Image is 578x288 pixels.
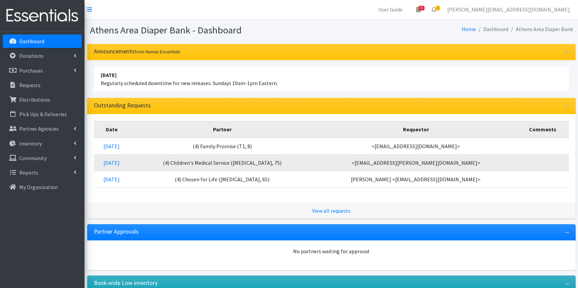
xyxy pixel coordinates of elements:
h3: Outstanding Requests [94,102,151,109]
a: Distributions [3,93,82,106]
a: Partner Agencies [3,122,82,135]
a: Reports [3,166,82,179]
a: 31 [411,3,426,16]
p: Donations [19,52,44,59]
li: Athens Area Diaper Bank [508,24,573,34]
td: <[EMAIL_ADDRESS][DOMAIN_NAME]> [315,138,517,155]
li: Dashboard [476,24,508,34]
a: Purchases [3,64,82,77]
h3: Bank-wide Low inventory [94,280,158,287]
p: My Organization [19,184,58,190]
a: [DATE] [103,159,120,166]
p: Purchases [19,67,43,74]
a: Dashboard [3,34,82,48]
th: Comments [517,121,569,138]
a: Requests [3,78,82,92]
span: 2 [436,6,440,10]
a: 2 [426,3,442,16]
a: [DATE] [103,176,120,183]
td: <[EMAIL_ADDRESS][PERSON_NAME][DOMAIN_NAME]> [315,154,517,171]
div: No partners waiting for approval [94,247,569,255]
a: [DATE] [103,143,120,150]
a: Home [462,26,476,32]
p: Distributions [19,96,50,103]
a: Pick Ups & Deliveries [3,107,82,121]
p: Dashboard [19,38,44,45]
p: Partner Agencies [19,125,59,132]
a: Community [3,151,82,165]
th: Date [94,121,129,138]
td: [PERSON_NAME] <[EMAIL_ADDRESS][DOMAIN_NAME]> [315,171,517,187]
strong: [DATE] [101,72,117,78]
td: (4) Chosen for Life ([MEDICAL_DATA], 65) [129,171,315,187]
th: Partner [129,121,315,138]
a: View all requests [312,207,351,214]
li: Regularly scheduled downtime for new releases: Sundays 10am-1pm Eastern. [94,67,569,91]
h3: Partner Approvals [94,228,139,235]
td: (4) Children's Medical Service ([MEDICAL_DATA], 75) [129,154,315,171]
td: (4) Family Promise (T1, 8) [129,138,315,155]
p: Pick Ups & Deliveries [19,111,67,117]
h3: Announcements [94,48,180,55]
a: Inventory [3,137,82,150]
a: Donations [3,49,82,62]
p: Reports [19,169,38,176]
a: User Guide [373,3,408,16]
p: Requests [19,82,41,88]
th: Requestor [315,121,517,138]
a: My Organization [3,180,82,194]
span: 31 [418,6,425,10]
img: HumanEssentials [3,4,82,27]
p: Community [19,155,47,161]
h1: Athens Area Diaper Bank - Dashboard [90,24,329,36]
a: [PERSON_NAME][EMAIL_ADDRESS][DOMAIN_NAME] [442,3,575,16]
small: from Human Essentials [135,49,180,55]
p: Inventory [19,140,42,147]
